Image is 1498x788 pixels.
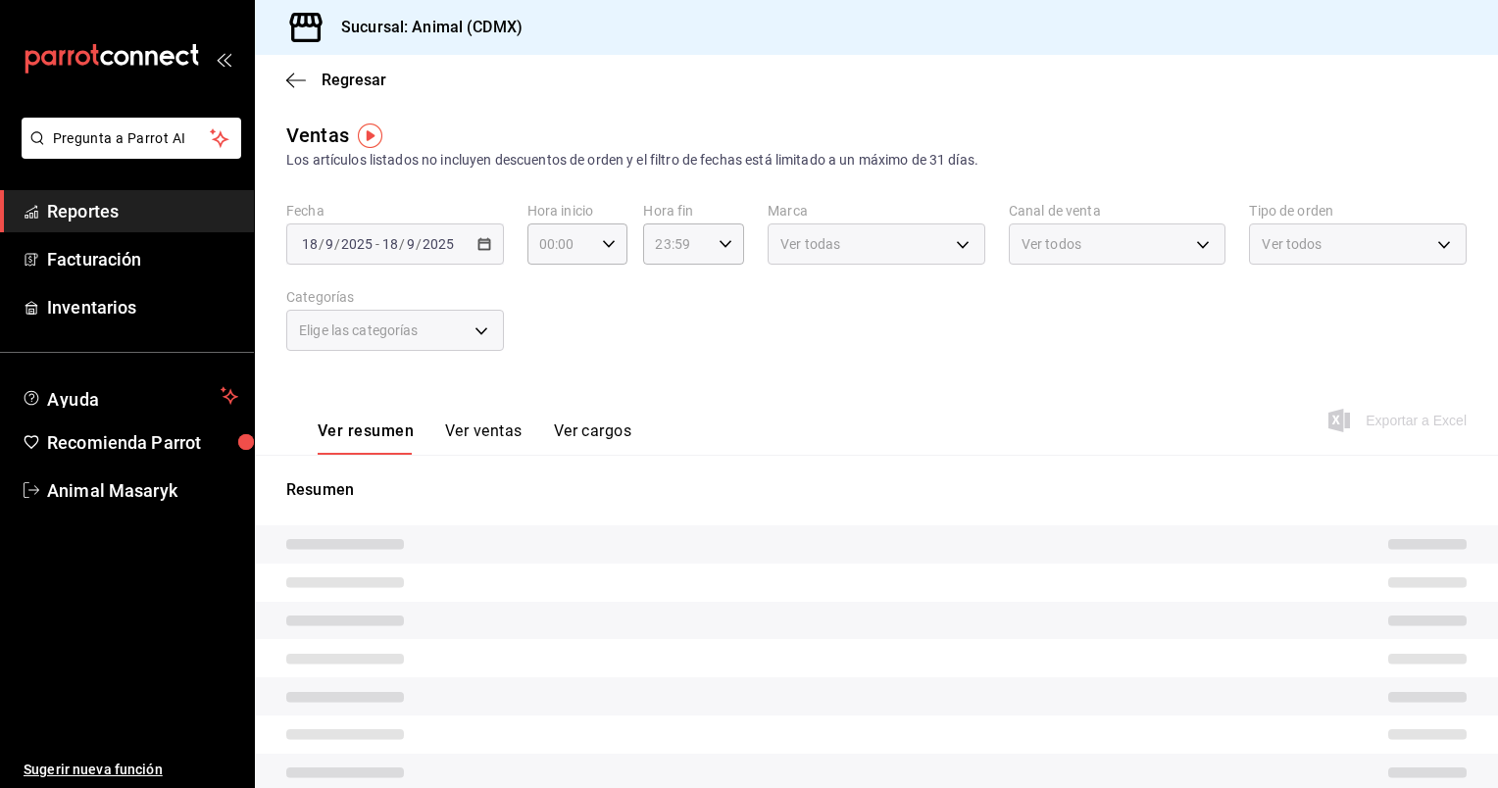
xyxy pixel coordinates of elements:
[47,198,238,224] span: Reportes
[325,236,334,252] input: --
[399,236,405,252] span: /
[334,236,340,252] span: /
[301,236,319,252] input: --
[286,290,504,304] label: Categorías
[1249,204,1467,218] label: Tipo de orden
[24,760,238,780] span: Sugerir nueva función
[1022,234,1081,254] span: Ver todos
[422,236,455,252] input: ----
[14,142,241,163] a: Pregunta a Parrot AI
[445,421,523,455] button: Ver ventas
[286,150,1467,171] div: Los artículos listados no incluyen descuentos de orden y el filtro de fechas está limitado a un m...
[527,204,628,218] label: Hora inicio
[47,294,238,320] span: Inventarios
[340,236,374,252] input: ----
[299,320,419,340] span: Elige las categorías
[375,236,379,252] span: -
[406,236,416,252] input: --
[47,477,238,504] span: Animal Masaryk
[1262,234,1322,254] span: Ver todos
[318,421,631,455] div: navigation tabs
[286,204,504,218] label: Fecha
[319,236,325,252] span: /
[325,16,523,39] h3: Sucursal: Animal (CDMX)
[22,118,241,159] button: Pregunta a Parrot AI
[53,128,211,149] span: Pregunta a Parrot AI
[643,204,744,218] label: Hora fin
[47,384,213,408] span: Ayuda
[322,71,386,89] span: Regresar
[554,421,632,455] button: Ver cargos
[381,236,399,252] input: --
[1009,204,1226,218] label: Canal de venta
[358,123,382,148] img: Tooltip marker
[768,204,985,218] label: Marca
[47,429,238,456] span: Recomienda Parrot
[286,478,1467,502] p: Resumen
[47,246,238,272] span: Facturación
[318,421,414,455] button: Ver resumen
[416,236,422,252] span: /
[286,71,386,89] button: Regresar
[216,51,231,67] button: open_drawer_menu
[286,121,349,150] div: Ventas
[780,234,840,254] span: Ver todas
